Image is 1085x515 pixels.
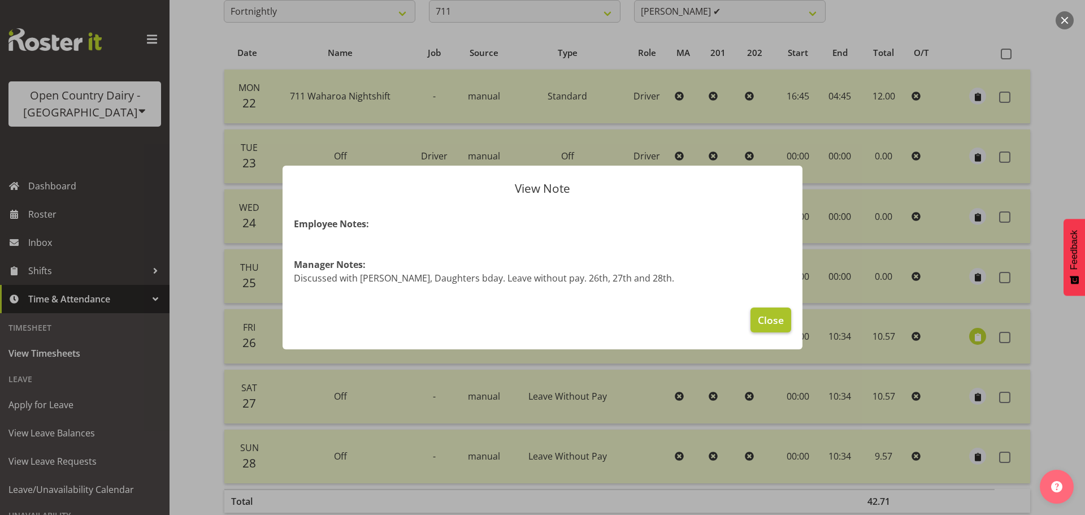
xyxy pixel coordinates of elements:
img: help-xxl-2.png [1051,481,1062,492]
h4: Manager Notes: [294,258,791,271]
button: Close [750,308,791,332]
span: Close [758,313,784,327]
span: Feedback [1069,230,1079,270]
p: View Note [294,183,791,194]
p: Discussed with [PERSON_NAME], Daughters bday. Leave without pay. 26th, 27th and 28th. [294,271,791,285]
h4: Employee Notes: [294,217,791,231]
button: Feedback - Show survey [1064,219,1085,296]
